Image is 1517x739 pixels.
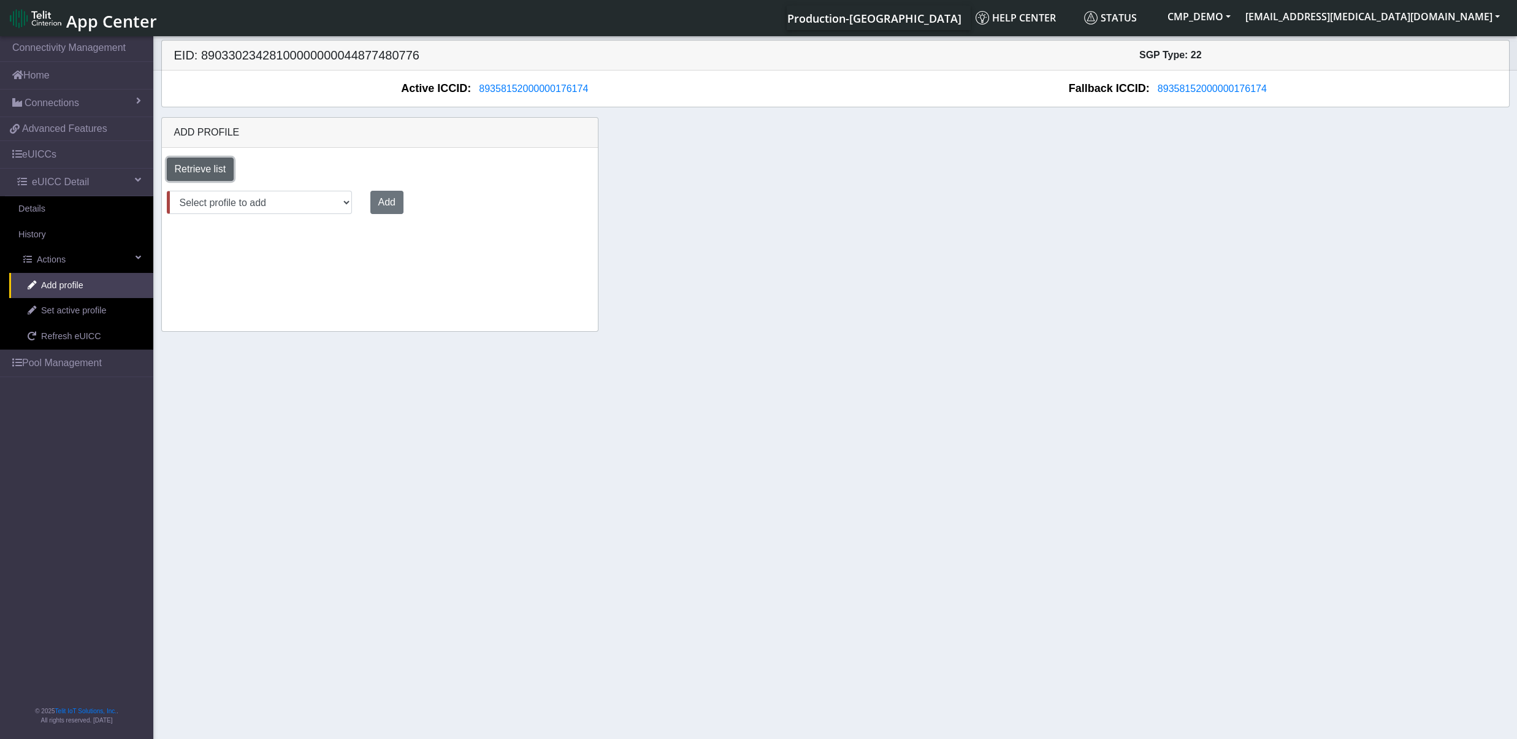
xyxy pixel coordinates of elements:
a: Help center [971,6,1079,30]
span: 89358152000000176174 [479,83,588,94]
span: Production-[GEOGRAPHIC_DATA] [787,11,961,26]
button: CMP_DEMO [1160,6,1238,28]
h5: EID: 89033023428100000000044877480776 [165,48,836,63]
span: SGP Type: 22 [1139,50,1202,60]
span: eUICC Detail [32,175,89,190]
a: Actions [5,247,153,273]
button: Retrieve list [167,158,234,181]
a: App Center [10,5,155,31]
span: Status [1084,11,1137,25]
span: Set active profile [41,304,106,318]
button: Add [370,191,403,214]
span: Add profile [41,279,83,293]
span: Actions [37,253,66,267]
span: Advanced Features [22,121,107,136]
a: Refresh eUICC [9,324,153,350]
img: knowledge.svg [976,11,989,25]
span: Help center [976,11,1056,25]
a: Status [1079,6,1160,30]
span: Connections [25,96,79,110]
a: Your current platform instance [787,6,961,30]
button: 89358152000000176174 [471,81,596,97]
span: Fallback ICCID: [1069,80,1150,97]
span: Add profile [174,127,240,137]
a: Telit IoT Solutions, Inc. [55,708,117,714]
span: Active ICCID: [401,80,471,97]
img: status.svg [1084,11,1098,25]
img: logo-telit-cinterion-gw-new.png [10,9,61,28]
span: App Center [66,10,157,33]
span: Refresh eUICC [41,330,101,343]
span: 89358152000000176174 [1158,83,1267,94]
a: Set active profile [9,298,153,324]
a: Add profile [9,273,153,299]
button: 89358152000000176174 [1150,81,1275,97]
a: eUICC Detail [5,169,153,196]
button: [EMAIL_ADDRESS][MEDICAL_DATA][DOMAIN_NAME] [1238,6,1507,28]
